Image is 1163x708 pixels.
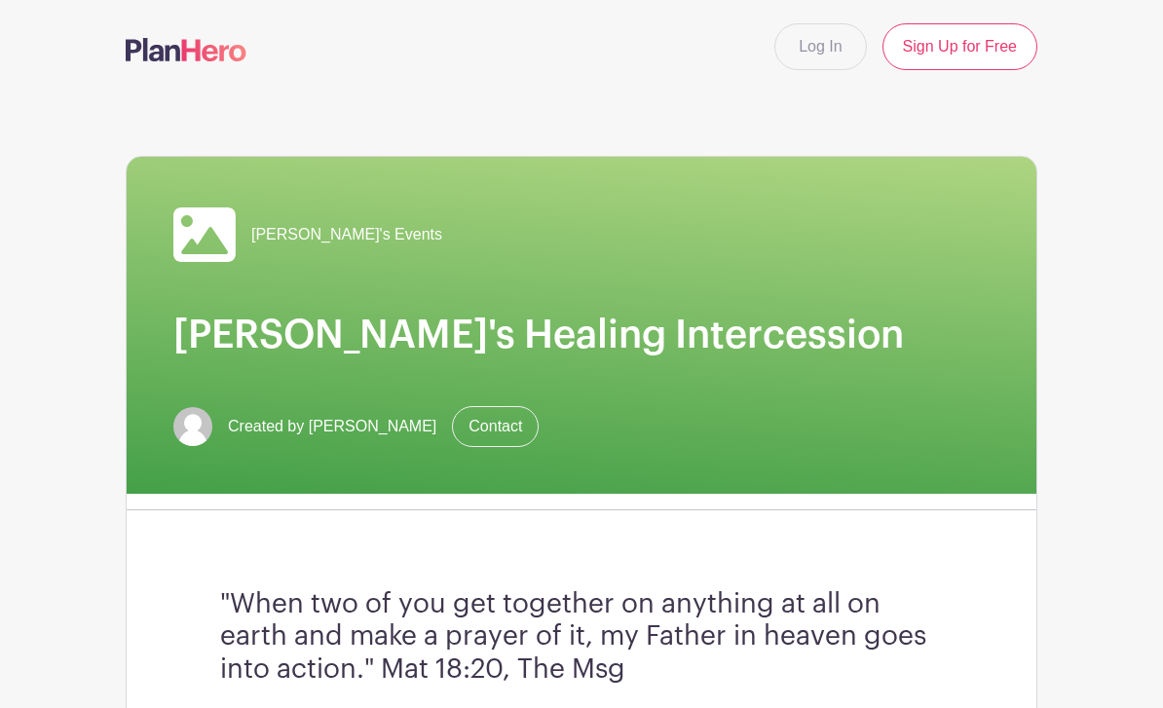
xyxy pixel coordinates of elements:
[882,23,1037,70] a: Sign Up for Free
[173,313,990,359] h1: [PERSON_NAME]'s Healing Intercession
[774,23,866,70] a: Log In
[251,223,442,246] span: [PERSON_NAME]'s Events
[228,415,436,438] span: Created by [PERSON_NAME]
[126,38,246,61] img: logo-507f7623f17ff9eddc593b1ce0a138ce2505c220e1c5a4e2b4648c50719b7d32.svg
[452,406,539,447] a: Contact
[220,588,943,687] h3: "When two of you get together on anything at all on earth and make a prayer of it, my Father in h...
[173,407,212,446] img: default-ce2991bfa6775e67f084385cd625a349d9dcbb7a52a09fb2fda1e96e2d18dcdb.png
